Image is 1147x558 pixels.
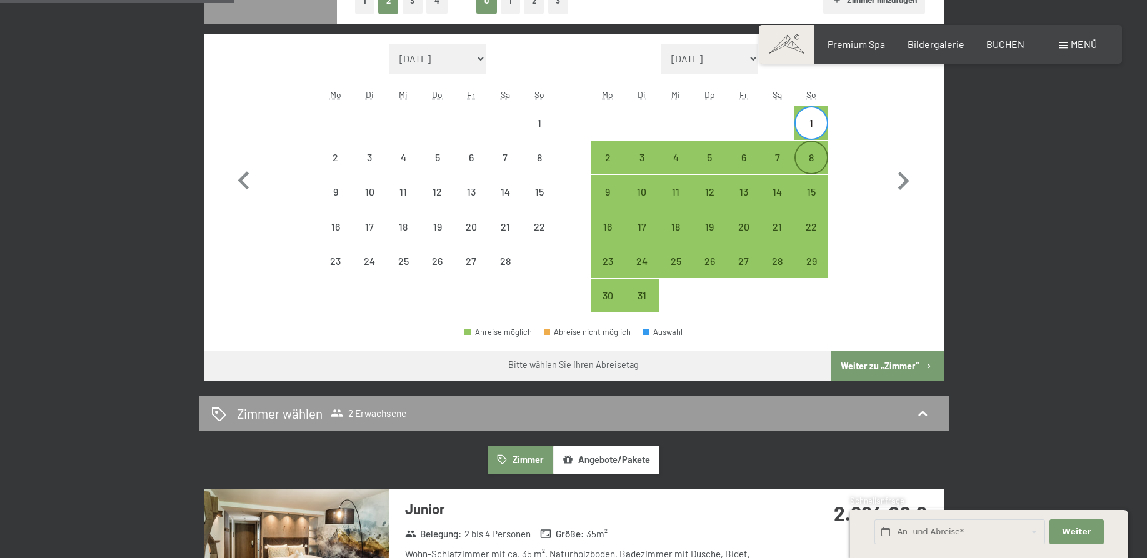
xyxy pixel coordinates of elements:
div: Sat Mar 21 2026 [761,209,794,243]
div: Wed Feb 25 2026 [386,244,420,278]
div: 18 [660,222,691,253]
div: Abreise möglich [659,209,693,243]
div: Sun Feb 08 2026 [522,141,556,174]
div: Abreise nicht möglich [544,328,631,336]
div: Fri Feb 13 2026 [454,175,488,209]
div: 22 [796,222,827,253]
div: 6 [456,152,487,184]
div: Fri Feb 27 2026 [454,244,488,278]
div: Mon Mar 30 2026 [591,279,624,312]
div: 28 [489,256,521,287]
div: 26 [422,256,453,287]
div: Abreise möglich [761,175,794,209]
div: 2 [592,152,623,184]
div: Sun Mar 29 2026 [794,244,828,278]
div: 19 [694,222,725,253]
div: Abreise nicht möglich [488,141,522,174]
div: Sat Feb 21 2026 [488,209,522,243]
div: Abreise nicht möglich [353,209,386,243]
div: Abreise möglich [591,209,624,243]
div: Sat Mar 07 2026 [761,141,794,174]
div: Tue Mar 24 2026 [625,244,659,278]
div: Abreise nicht möglich [353,175,386,209]
div: Wed Feb 18 2026 [386,209,420,243]
div: 3 [626,152,658,184]
div: Mon Mar 02 2026 [591,141,624,174]
div: Wed Mar 11 2026 [659,175,693,209]
div: Tue Mar 03 2026 [625,141,659,174]
div: 17 [626,222,658,253]
div: Tue Feb 24 2026 [353,244,386,278]
div: 24 [626,256,658,287]
abbr: Montag [330,89,341,100]
div: Mon Mar 09 2026 [591,175,624,209]
div: Wed Mar 18 2026 [659,209,693,243]
a: Premium Spa [828,38,885,50]
abbr: Dienstag [638,89,646,100]
div: Abreise nicht möglich [454,141,488,174]
div: Abreise möglich [794,106,828,140]
div: Thu Mar 12 2026 [693,175,726,209]
div: Abreise möglich [726,141,760,174]
span: Schnellanfrage [850,496,904,506]
abbr: Sonntag [534,89,544,100]
div: Sun Feb 15 2026 [522,175,556,209]
div: Abreise nicht möglich [319,209,353,243]
div: Fri Mar 20 2026 [726,209,760,243]
div: Abreise nicht möglich [454,244,488,278]
div: Fri Mar 06 2026 [726,141,760,174]
div: 25 [388,256,419,287]
abbr: Samstag [501,89,510,100]
abbr: Samstag [773,89,782,100]
div: Wed Mar 25 2026 [659,244,693,278]
div: 3 [354,152,385,184]
div: 12 [694,187,725,218]
div: Fri Mar 13 2026 [726,175,760,209]
div: Abreise möglich [659,244,693,278]
div: Abreise nicht möglich [522,141,556,174]
div: Sun Mar 22 2026 [794,209,828,243]
div: Mon Mar 16 2026 [591,209,624,243]
div: Abreise möglich [761,141,794,174]
div: 26 [694,256,725,287]
div: Wed Mar 04 2026 [659,141,693,174]
div: Abreise möglich [761,244,794,278]
div: Abreise möglich [625,175,659,209]
div: 13 [728,187,759,218]
div: Tue Mar 17 2026 [625,209,659,243]
div: 23 [320,256,351,287]
div: Mon Feb 02 2026 [319,141,353,174]
h3: Junior [405,499,777,519]
strong: Belegung : [405,527,462,541]
div: Abreise möglich [726,244,760,278]
div: Abreise möglich [726,175,760,209]
div: Mon Feb 16 2026 [319,209,353,243]
div: Thu Mar 05 2026 [693,141,726,174]
div: Wed Feb 04 2026 [386,141,420,174]
div: Abreise nicht möglich [488,209,522,243]
div: Abreise nicht möglich [319,244,353,278]
div: Sat Mar 14 2026 [761,175,794,209]
div: 12 [422,187,453,218]
div: Abreise möglich [625,141,659,174]
div: Abreise möglich [625,209,659,243]
div: Abreise nicht möglich [421,244,454,278]
div: 11 [660,187,691,218]
div: Abreise möglich [693,244,726,278]
div: Abreise möglich [693,209,726,243]
div: Abreise nicht möglich [353,141,386,174]
div: Abreise nicht möglich [454,175,488,209]
abbr: Donnerstag [704,89,715,100]
div: 4 [660,152,691,184]
div: 20 [728,222,759,253]
button: Weiter zu „Zimmer“ [831,351,943,381]
abbr: Freitag [467,89,475,100]
div: Abreise möglich [794,244,828,278]
div: 10 [354,187,385,218]
div: 27 [728,256,759,287]
span: Menü [1071,38,1097,50]
div: 13 [456,187,487,218]
div: 8 [796,152,827,184]
span: 2 bis 4 Personen [464,527,531,541]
